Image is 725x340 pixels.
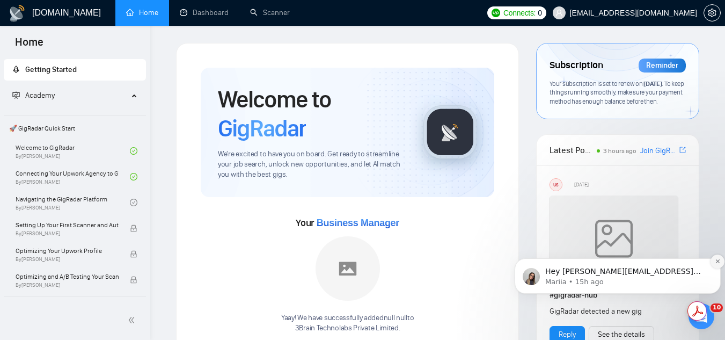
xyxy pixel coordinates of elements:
span: By [PERSON_NAME] [16,256,119,263]
span: fund-projection-screen [12,91,20,99]
span: By [PERSON_NAME] [16,230,119,237]
div: Reminder [639,59,686,73]
span: export [679,146,686,154]
span: Optimizing Your Upwork Profile [16,245,119,256]
span: Setting Up Your First Scanner and Auto-Bidder [16,220,119,230]
span: 3 hours ago [603,147,636,155]
a: searchScanner [250,8,290,17]
span: Your [296,217,399,229]
span: 👑 Agency Success with GigRadar [5,299,145,320]
a: Connecting Your Upwork Agency to GigRadarBy[PERSON_NAME] [16,165,130,189]
a: Navigating the GigRadar PlatformBy[PERSON_NAME] [16,191,130,214]
img: upwork-logo.png [492,9,500,17]
a: Welcome to GigRadarBy[PERSON_NAME] [16,139,130,163]
a: Join GigRadar Slack Community [640,145,677,157]
div: GigRadar detected a new gig [550,306,658,317]
img: placeholder.png [316,236,380,301]
span: [DATE] [643,79,662,88]
button: setting [704,4,721,21]
span: Subscription [550,56,603,75]
span: Business Manager [317,218,399,228]
span: rocket [12,66,20,73]
span: check-circle [130,173,137,180]
a: homeHome [126,8,158,17]
span: check-circle [130,147,137,155]
p: 3Brain Technolabs Private Limited . [281,323,414,334]
span: check-circle [130,199,137,206]
span: Your subscription is set to renew on . To keep things running smoothly, make sure your payment me... [550,79,684,105]
h1: Welcome to [218,85,406,143]
span: 🚀 GigRadar Quick Start [5,118,145,139]
img: logo [9,5,26,22]
div: US [550,179,562,191]
a: dashboardDashboard [180,8,229,17]
span: double-left [128,315,138,325]
span: Academy [12,91,55,100]
span: user [555,9,563,17]
span: GigRadar [218,114,306,143]
img: weqQh+iSagEgQAAAABJRU5ErkJggg== [550,196,678,281]
a: export [679,145,686,155]
span: We're excited to have you on board. Get ready to streamline your job search, unlock new opportuni... [218,149,406,180]
span: Latest Posts from the GigRadar Community [550,143,594,157]
img: gigradar-logo.png [423,105,477,159]
span: [DATE] [574,180,589,190]
span: Connects: [503,7,536,19]
span: setting [704,9,720,17]
span: lock [130,225,137,232]
span: lock [130,250,137,258]
span: Optimizing and A/B Testing Your Scanner for Better Results [16,271,119,282]
div: Yaay! We have successfully added null null to [281,313,414,334]
a: setting [704,9,721,17]
span: Academy [25,91,55,100]
iframe: Intercom notifications message [510,236,725,311]
li: Getting Started [4,59,146,81]
span: By [PERSON_NAME] [16,282,119,288]
span: Home [6,34,52,57]
span: 0 [538,7,542,19]
span: Getting Started [25,65,77,74]
span: lock [130,276,137,284]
